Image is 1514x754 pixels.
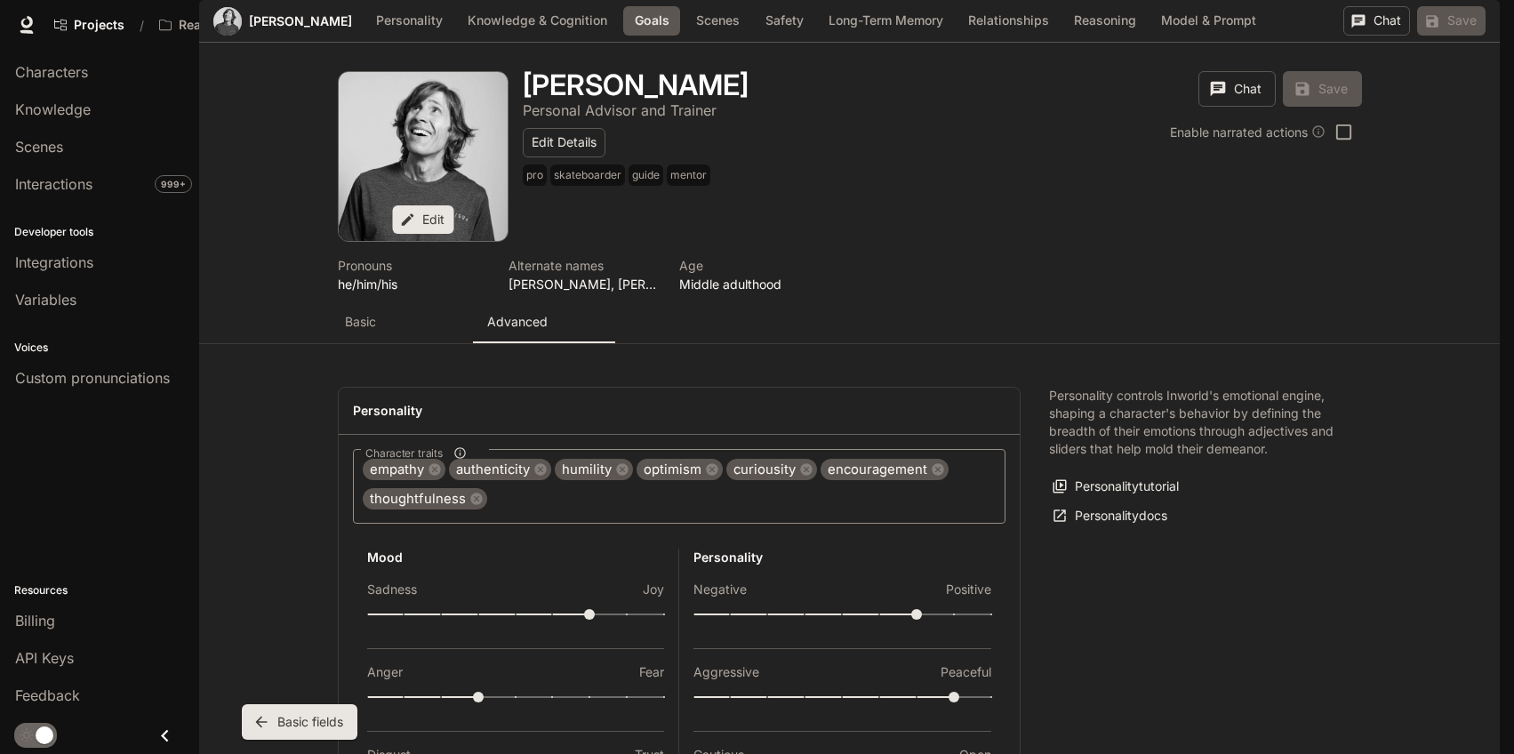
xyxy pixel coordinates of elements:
button: Character traits [448,441,472,465]
button: Open character avatar dialog [339,72,508,241]
span: optimism [637,460,709,480]
p: Personal Advisor and Trainer [523,101,717,119]
p: Advanced [487,313,548,331]
p: Positive [946,581,991,598]
button: Basic fields [242,704,357,740]
button: Edit Details [523,128,605,157]
div: curiousity [726,459,817,480]
p: Reality Crisis [179,18,259,33]
button: Chat [1198,71,1276,107]
button: Open character details dialog [523,164,714,193]
div: optimism [637,459,723,480]
p: Anger [367,663,403,681]
h6: Mood [367,549,664,566]
div: Avatar image [213,7,242,36]
h6: Personality [693,549,991,566]
p: guide [632,168,660,182]
p: Sadness [367,581,417,598]
div: encouragement [821,459,949,480]
span: mentor [667,164,714,186]
a: Personalitydocs [1049,501,1172,531]
button: Chat [1343,6,1410,36]
span: Projects [74,18,124,33]
span: guide [629,164,667,186]
div: Enable narrated actions [1170,123,1326,141]
button: Relationships [959,6,1058,36]
a: Go to projects [46,7,132,43]
p: [PERSON_NAME], [PERSON_NAME], Mutt [509,275,658,293]
button: Open workspace menu [151,7,286,43]
p: skateboarder [554,168,621,182]
button: Open character details dialog [523,100,717,121]
span: empathy [363,460,431,480]
div: humility [555,459,633,480]
button: Safety [756,6,813,36]
p: Age [679,256,829,275]
p: Aggressive [693,663,759,681]
span: thoughtfulness [363,489,473,509]
h4: Personality [353,402,1005,420]
p: Basic [345,313,376,331]
span: curiousity [726,460,803,480]
div: Avatar image [339,72,508,241]
p: pro [526,168,543,182]
h1: [PERSON_NAME] [523,68,749,102]
button: Open character avatar dialog [213,7,242,36]
p: Middle adulthood [679,275,829,293]
button: Knowledge & Cognition [459,6,616,36]
span: authenticity [449,460,537,480]
div: / [132,16,151,35]
div: thoughtfulness [363,488,487,509]
span: Character traits [365,445,443,461]
button: Open character details dialog [338,256,487,293]
span: pro [523,164,550,186]
p: he/him/his [338,275,487,293]
span: humility [555,460,619,480]
p: Fear [639,663,664,681]
p: Peaceful [941,663,991,681]
button: Long-Term Memory [820,6,952,36]
p: Pronouns [338,256,487,275]
button: Open character details dialog [523,71,749,100]
span: encouragement [821,460,934,480]
p: Negative [693,581,747,598]
button: Personalitytutorial [1049,472,1183,501]
p: mentor [670,168,707,182]
span: skateboarder [550,164,629,186]
button: Open character details dialog [679,256,829,293]
button: Personality [367,6,452,36]
button: Open character details dialog [509,256,658,293]
button: Reasoning [1065,6,1145,36]
button: Scenes [687,6,749,36]
button: Model & Prompt [1152,6,1265,36]
p: Joy [643,581,664,598]
p: Personality controls Inworld's emotional engine, shaping a character's behavior by defining the b... [1049,387,1334,458]
button: Goals [623,6,680,36]
button: Edit [392,205,453,235]
a: [PERSON_NAME] [249,15,352,28]
div: empathy [363,459,445,480]
div: authenticity [449,459,551,480]
p: Alternate names [509,256,658,275]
